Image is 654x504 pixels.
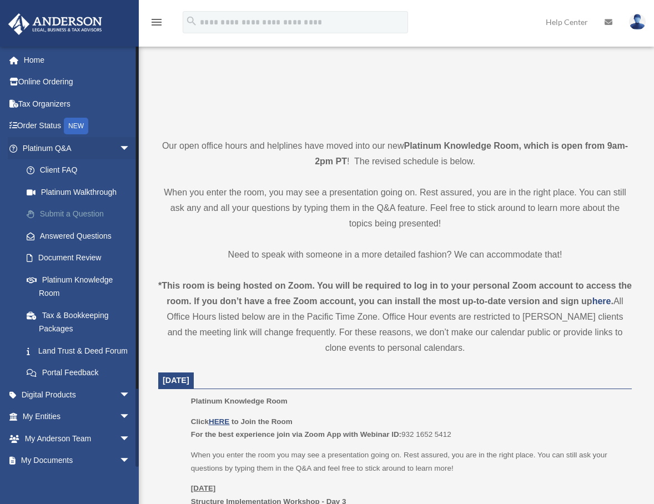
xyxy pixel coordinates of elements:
a: Client FAQ [16,159,147,182]
a: Platinum Walkthrough [16,181,147,203]
a: menu [150,19,163,29]
a: Land Trust & Deed Forum [16,340,147,362]
a: HERE [209,417,229,426]
span: arrow_drop_down [119,450,142,472]
p: When you enter the room you may see a presentation going on. Rest assured, you are in the right p... [191,448,624,475]
p: Need to speak with someone in a more detailed fashion? We can accommodate that! [158,247,632,263]
span: arrow_drop_down [119,406,142,429]
span: [DATE] [163,376,189,385]
span: arrow_drop_down [119,384,142,406]
p: When you enter the room, you may see a presentation going on. Rest assured, you are in the right ... [158,185,632,231]
a: Digital Productsarrow_drop_down [8,384,147,406]
a: Order StatusNEW [8,115,147,138]
b: to Join the Room [232,417,293,426]
a: Tax & Bookkeeping Packages [16,304,147,340]
a: Answered Questions [16,225,147,247]
span: arrow_drop_down [119,137,142,160]
a: Document Review [16,247,147,269]
a: Tax Organizers [8,93,147,115]
a: My Documentsarrow_drop_down [8,450,147,472]
div: All Office Hours listed below are in the Pacific Time Zone. Office Hour events are restricted to ... [158,278,632,356]
a: Submit a Question [16,203,147,225]
div: NEW [64,118,88,134]
b: For the best experience join via Zoom App with Webinar ID: [191,430,401,439]
a: Platinum Q&Aarrow_drop_down [8,137,147,159]
img: Anderson Advisors Platinum Portal [5,13,105,35]
a: here [592,296,611,306]
u: [DATE] [191,484,216,492]
span: Platinum Knowledge Room [191,397,288,405]
a: Home [8,49,147,71]
a: My Anderson Teamarrow_drop_down [8,427,147,450]
span: arrow_drop_down [119,427,142,450]
img: User Pic [629,14,646,30]
a: Portal Feedback [16,362,147,384]
b: Click [191,417,232,426]
strong: *This room is being hosted on Zoom. You will be required to log in to your personal Zoom account ... [158,281,632,306]
strong: Platinum Knowledge Room, which is open from 9am-2pm PT [315,141,628,166]
a: Platinum Knowledge Room [16,269,142,304]
p: 932 1652 5412 [191,415,624,441]
a: Online Ordering [8,71,147,93]
p: Our open office hours and helplines have moved into our new ! The revised schedule is below. [158,138,632,169]
i: search [185,15,198,27]
strong: . [611,296,613,306]
a: My Entitiesarrow_drop_down [8,406,147,428]
i: menu [150,16,163,29]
